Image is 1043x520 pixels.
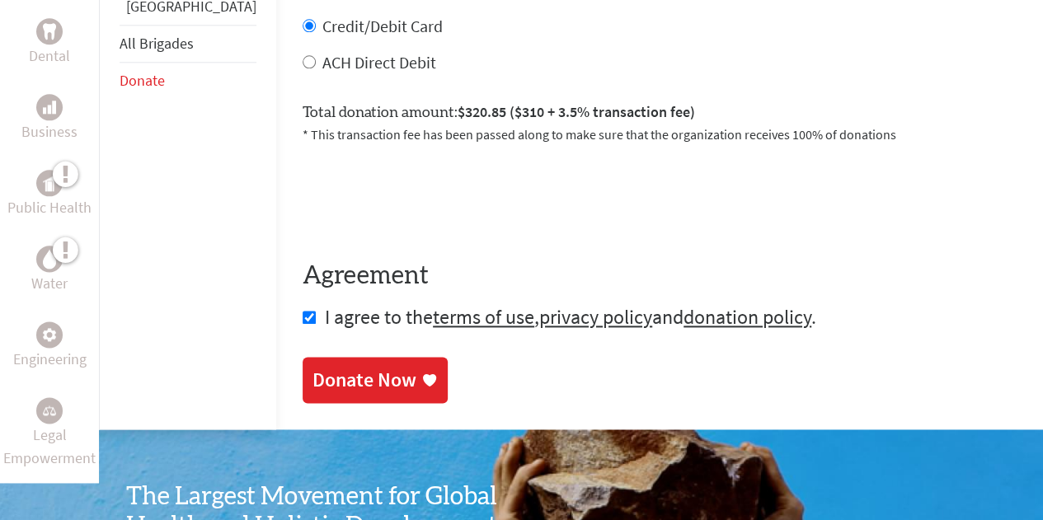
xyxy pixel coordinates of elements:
img: Public Health [43,175,56,191]
img: Legal Empowerment [43,405,56,415]
a: Donate [120,71,165,90]
label: Total donation amount: [303,101,695,124]
label: Credit/Debit Card [322,16,443,36]
a: DentalDental [29,18,70,68]
a: WaterWater [31,246,68,295]
p: Dental [29,45,70,68]
a: BusinessBusiness [21,94,78,143]
p: Water [31,272,68,295]
p: * This transaction fee has been passed along to make sure that the organization receives 100% of ... [303,124,1017,144]
img: Business [43,101,56,114]
a: privacy policy [539,304,652,330]
img: Water [43,250,56,269]
p: Engineering [13,348,87,371]
label: ACH Direct Debit [322,52,436,73]
p: Business [21,120,78,143]
div: Water [36,246,63,272]
li: Donate [120,63,256,99]
h4: Agreement [303,261,1017,291]
a: Public HealthPublic Health [7,170,92,219]
div: Business [36,94,63,120]
div: Engineering [36,321,63,348]
p: Public Health [7,196,92,219]
a: Legal EmpowermentLegal Empowerment [3,397,96,470]
div: Public Health [36,170,63,196]
span: $320.85 ($310 + 3.5% transaction fee) [458,102,695,121]
img: Engineering [43,328,56,341]
p: Legal Empowerment [3,424,96,470]
div: Donate Now [312,367,416,393]
a: Donate Now [303,357,448,403]
a: All Brigades [120,34,194,53]
div: Legal Empowerment [36,397,63,424]
img: Dental [43,24,56,40]
iframe: reCAPTCHA [303,164,553,228]
a: EngineeringEngineering [13,321,87,371]
li: All Brigades [120,25,256,63]
a: donation policy [684,304,811,330]
span: I agree to the , and . [325,304,816,330]
div: Dental [36,18,63,45]
a: terms of use [433,304,534,330]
